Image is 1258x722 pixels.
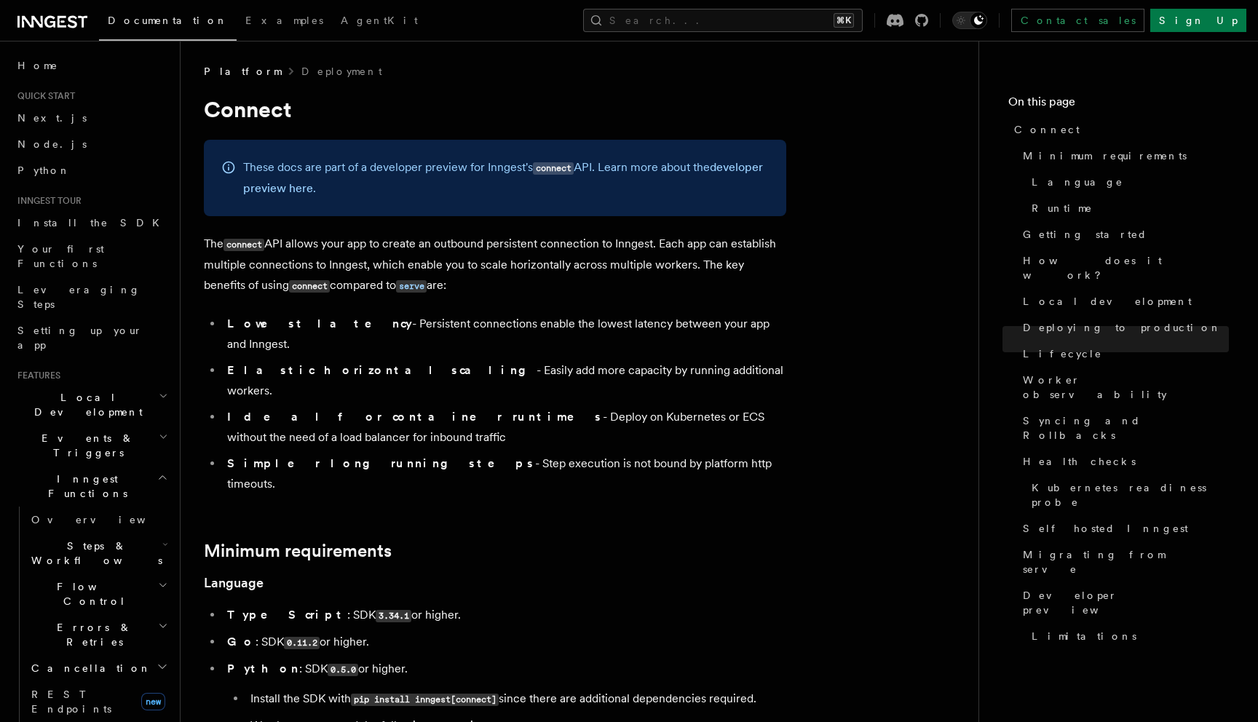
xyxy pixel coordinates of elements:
[1023,588,1229,617] span: Developer preview
[17,325,143,351] span: Setting up your app
[1023,227,1147,242] span: Getting started
[1017,247,1229,288] a: How does it work?
[289,280,330,293] code: connect
[227,456,535,470] strong: Simpler long running steps
[17,164,71,176] span: Python
[17,58,58,73] span: Home
[12,425,171,466] button: Events & Triggers
[1032,480,1229,509] span: Kubernetes readiness probe
[25,655,171,681] button: Cancellation
[12,90,75,102] span: Quick start
[1023,253,1229,282] span: How does it work?
[1023,294,1192,309] span: Local development
[17,284,141,310] span: Leveraging Steps
[227,608,347,622] strong: TypeScript
[25,661,151,675] span: Cancellation
[1023,547,1229,576] span: Migrating from serve
[1017,367,1229,408] a: Worker observability
[25,533,171,574] button: Steps & Workflows
[1017,448,1229,475] a: Health checks
[12,431,159,460] span: Events & Triggers
[12,52,171,79] a: Home
[1150,9,1246,32] a: Sign Up
[227,635,256,648] strong: Go
[341,15,418,26] span: AgentKit
[1017,314,1229,341] a: Deploying to production
[12,370,60,381] span: Features
[1026,195,1229,221] a: Runtime
[108,15,228,26] span: Documentation
[25,539,162,568] span: Steps & Workflows
[12,195,82,207] span: Inngest tour
[12,157,171,183] a: Python
[17,217,168,229] span: Install the SDK
[223,239,264,251] code: connect
[284,637,320,649] code: 0.11.2
[1017,288,1229,314] a: Local development
[1023,413,1229,443] span: Syncing and Rollbacks
[25,579,158,608] span: Flow Control
[12,236,171,277] a: Your first Functions
[99,4,237,41] a: Documentation
[1023,454,1136,469] span: Health checks
[223,314,786,354] li: - Persistent connections enable the lowest latency between your app and Inngest.
[1014,122,1080,137] span: Connect
[31,689,111,715] span: REST Endpoints
[351,694,499,706] code: pip install inngest[connect]
[1023,521,1188,536] span: Self hosted Inngest
[1023,148,1187,163] span: Minimum requirements
[583,9,863,32] button: Search...⌘K
[227,317,412,330] strong: Lowest latency
[301,64,382,79] a: Deployment
[204,96,786,122] h1: Connect
[204,64,281,79] span: Platform
[396,280,427,293] code: serve
[1032,629,1136,643] span: Limitations
[1023,346,1102,361] span: Lifecycle
[237,4,332,39] a: Examples
[141,693,165,710] span: new
[204,234,786,296] p: The API allows your app to create an outbound persistent connection to Inngest. Each app can esta...
[204,573,264,593] a: Language
[223,453,786,494] li: - Step execution is not bound by platform http timeouts.
[12,317,171,358] a: Setting up your app
[376,610,411,622] code: 3.34.1
[1017,541,1229,582] a: Migrating from serve
[1026,623,1229,649] a: Limitations
[25,681,171,722] a: REST Endpointsnew
[223,605,786,626] li: : SDK or higher.
[25,574,171,614] button: Flow Control
[834,13,854,28] kbd: ⌘K
[1017,408,1229,448] a: Syncing and Rollbacks
[12,277,171,317] a: Leveraging Steps
[25,614,171,655] button: Errors & Retries
[31,514,181,525] span: Overview
[1008,93,1229,116] h4: On this page
[223,632,786,653] li: : SDK or higher.
[1032,201,1093,215] span: Runtime
[12,131,171,157] a: Node.js
[1017,582,1229,623] a: Developer preview
[1017,221,1229,247] a: Getting started
[1026,475,1229,515] a: Kubernetes readiness probe
[1008,116,1229,143] a: Connect
[1032,175,1123,189] span: Language
[223,407,786,448] li: - Deploy on Kubernetes or ECS without the need of a load balancer for inbound traffic
[204,541,392,561] a: Minimum requirements
[243,157,769,199] p: These docs are part of a developer preview for Inngest's API. Learn more about the .
[1017,143,1229,169] a: Minimum requirements
[1026,169,1229,195] a: Language
[533,162,574,175] code: connect
[12,390,159,419] span: Local Development
[396,278,427,292] a: serve
[227,410,603,424] strong: Ideal for container runtimes
[17,112,87,124] span: Next.js
[12,210,171,236] a: Install the SDK
[12,105,171,131] a: Next.js
[1011,9,1144,32] a: Contact sales
[12,384,171,425] button: Local Development
[246,689,786,710] li: Install the SDK with since there are additional dependencies required.
[17,243,104,269] span: Your first Functions
[1023,320,1222,335] span: Deploying to production
[245,15,323,26] span: Examples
